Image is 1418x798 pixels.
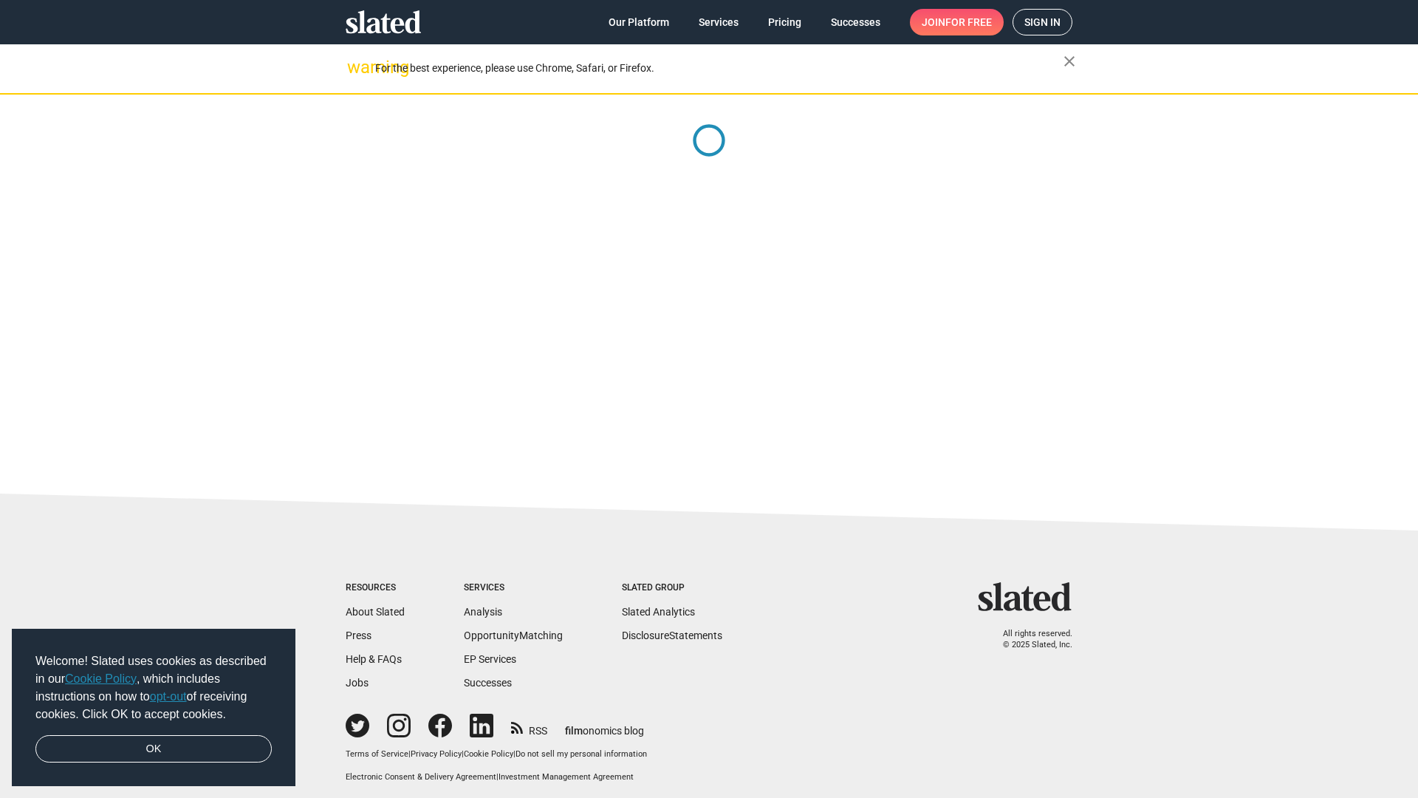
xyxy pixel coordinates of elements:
[922,9,992,35] span: Join
[756,9,813,35] a: Pricing
[496,772,499,782] span: |
[768,9,801,35] span: Pricing
[511,715,547,738] a: RSS
[346,749,408,759] a: Terms of Service
[347,58,365,76] mat-icon: warning
[945,9,992,35] span: for free
[1024,10,1061,35] span: Sign in
[408,749,411,759] span: |
[622,630,722,641] a: DisclosureStatements
[1061,52,1078,70] mat-icon: close
[346,630,371,641] a: Press
[346,677,369,689] a: Jobs
[513,749,516,759] span: |
[499,772,634,782] a: Investment Management Agreement
[609,9,669,35] span: Our Platform
[464,630,563,641] a: OpportunityMatching
[150,690,187,703] a: opt-out
[35,735,272,763] a: dismiss cookie message
[987,629,1072,650] p: All rights reserved. © 2025 Slated, Inc.
[1013,9,1072,35] a: Sign in
[464,749,513,759] a: Cookie Policy
[565,712,644,738] a: filmonomics blog
[464,677,512,689] a: Successes
[346,606,405,618] a: About Slated
[462,749,464,759] span: |
[687,9,750,35] a: Services
[375,58,1063,78] div: For the best experience, please use Chrome, Safari, or Firefox.
[622,582,722,594] div: Slated Group
[65,672,137,685] a: Cookie Policy
[516,749,647,760] button: Do not sell my personal information
[565,725,583,737] span: film
[597,9,681,35] a: Our Platform
[346,582,405,594] div: Resources
[464,606,502,618] a: Analysis
[35,652,272,723] span: Welcome! Slated uses cookies as described in our , which includes instructions on how to of recei...
[622,606,695,618] a: Slated Analytics
[12,629,295,787] div: cookieconsent
[464,653,516,665] a: EP Services
[819,9,892,35] a: Successes
[699,9,739,35] span: Services
[411,749,462,759] a: Privacy Policy
[346,653,402,665] a: Help & FAQs
[346,772,496,782] a: Electronic Consent & Delivery Agreement
[464,582,563,594] div: Services
[831,9,880,35] span: Successes
[910,9,1004,35] a: Joinfor free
